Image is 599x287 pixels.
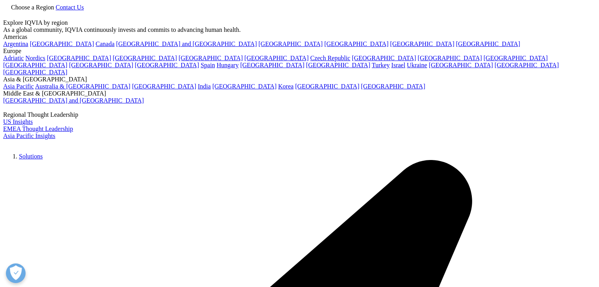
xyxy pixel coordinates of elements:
[372,62,390,68] a: Turkey
[135,62,199,68] a: [GEOGRAPHIC_DATA]
[407,62,427,68] a: Ukraine
[361,83,425,90] a: [GEOGRAPHIC_DATA]
[47,55,111,61] a: [GEOGRAPHIC_DATA]
[11,4,54,11] span: Choose a Region
[3,40,28,47] a: Argentina
[69,62,133,68] a: [GEOGRAPHIC_DATA]
[324,40,388,47] a: [GEOGRAPHIC_DATA]
[456,40,520,47] a: [GEOGRAPHIC_DATA]
[240,62,304,68] a: [GEOGRAPHIC_DATA]
[3,125,73,132] a: EMEA Thought Leadership
[30,40,94,47] a: [GEOGRAPHIC_DATA]
[198,83,211,90] a: India
[3,118,33,125] a: US Insights
[6,263,26,283] button: Open Preferences
[3,132,55,139] a: Asia Pacific Insights
[19,153,43,160] a: Solutions
[56,4,84,11] a: Contact Us
[429,62,493,68] a: [GEOGRAPHIC_DATA]
[3,55,24,61] a: Adriatic
[3,33,596,40] div: Americas
[306,62,370,68] a: [GEOGRAPHIC_DATA]
[484,55,548,61] a: [GEOGRAPHIC_DATA]
[245,55,309,61] a: [GEOGRAPHIC_DATA]
[3,48,596,55] div: Europe
[25,55,45,61] a: Nordics
[116,40,257,47] a: [GEOGRAPHIC_DATA] and [GEOGRAPHIC_DATA]
[3,111,596,118] div: Regional Thought Leadership
[3,76,596,83] div: Asia & [GEOGRAPHIC_DATA]
[96,40,115,47] a: Canada
[132,83,196,90] a: [GEOGRAPHIC_DATA]
[35,83,130,90] a: Australia & [GEOGRAPHIC_DATA]
[390,40,454,47] a: [GEOGRAPHIC_DATA]
[3,97,144,104] a: [GEOGRAPHIC_DATA] and [GEOGRAPHIC_DATA]
[278,83,293,90] a: Korea
[3,19,596,26] div: Explore IQVIA by region
[295,83,359,90] a: [GEOGRAPHIC_DATA]
[3,90,596,97] div: Middle East & [GEOGRAPHIC_DATA]
[178,55,243,61] a: [GEOGRAPHIC_DATA]
[113,55,177,61] a: [GEOGRAPHIC_DATA]
[212,83,276,90] a: [GEOGRAPHIC_DATA]
[418,55,482,61] a: [GEOGRAPHIC_DATA]
[391,62,406,68] a: Israel
[200,62,215,68] a: Spain
[217,62,239,68] a: Hungary
[352,55,416,61] a: [GEOGRAPHIC_DATA]
[3,26,596,33] div: As a global community, IQVIA continuously invests and commits to advancing human health.
[3,62,67,68] a: [GEOGRAPHIC_DATA]
[495,62,559,68] a: [GEOGRAPHIC_DATA]
[258,40,323,47] a: [GEOGRAPHIC_DATA]
[3,83,34,90] a: Asia Pacific
[3,69,67,75] a: [GEOGRAPHIC_DATA]
[310,55,350,61] a: Czech Republic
